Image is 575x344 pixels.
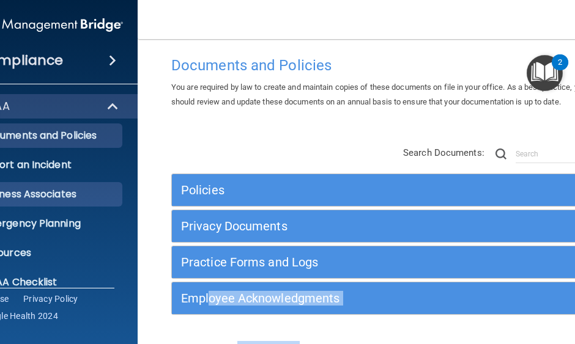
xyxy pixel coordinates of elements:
[403,147,484,158] span: Search Documents:
[495,148,506,159] img: ic-search.3b580494.png
[181,219,483,233] h5: Privacy Documents
[527,55,563,91] button: Open Resource Center, 2 new notifications
[181,291,483,305] h5: Employee Acknowledgments
[23,293,78,305] a: Privacy Policy
[181,183,483,197] h5: Policies
[181,255,483,269] h5: Practice Forms and Logs
[558,62,562,78] div: 2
